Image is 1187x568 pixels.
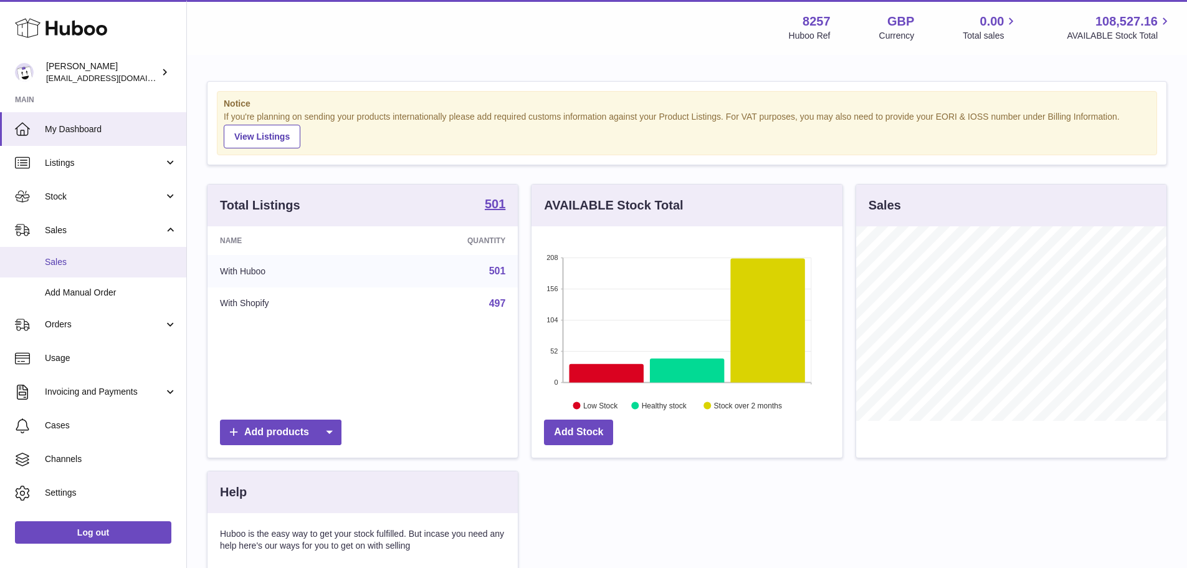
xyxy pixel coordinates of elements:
[963,30,1018,42] span: Total sales
[485,198,505,210] strong: 501
[1067,13,1172,42] a: 108,527.16 AVAILABLE Stock Total
[879,30,915,42] div: Currency
[546,316,558,324] text: 104
[583,401,618,410] text: Low Stock
[45,487,177,499] span: Settings
[546,254,558,261] text: 208
[551,347,558,355] text: 52
[46,73,183,83] span: [EMAIL_ADDRESS][DOMAIN_NAME]
[489,298,506,309] a: 497
[207,226,375,255] th: Name
[544,420,613,445] a: Add Stock
[15,63,34,82] img: internalAdmin-8257@internal.huboo.com
[789,30,831,42] div: Huboo Ref
[45,453,177,465] span: Channels
[45,123,177,135] span: My Dashboard
[714,401,782,410] text: Stock over 2 months
[1067,30,1172,42] span: AVAILABLE Stock Total
[375,226,518,255] th: Quantity
[45,157,164,169] span: Listings
[45,287,177,299] span: Add Manual Order
[15,521,171,544] a: Log out
[207,287,375,320] td: With Shopify
[544,197,683,214] h3: AVAILABLE Stock Total
[220,420,341,445] a: Add products
[207,255,375,287] td: With Huboo
[224,98,1150,110] strong: Notice
[555,378,558,386] text: 0
[46,60,158,84] div: [PERSON_NAME]
[220,484,247,501] h3: Help
[45,319,164,330] span: Orders
[224,125,300,148] a: View Listings
[485,198,505,213] a: 501
[45,224,164,236] span: Sales
[642,401,687,410] text: Healthy stock
[220,528,505,552] p: Huboo is the easy way to get your stock fulfilled. But incase you need any help here's our ways f...
[45,256,177,268] span: Sales
[489,266,506,276] a: 501
[1095,13,1158,30] span: 108,527.16
[45,191,164,203] span: Stock
[224,111,1150,148] div: If you're planning on sending your products internationally please add required customs informati...
[546,285,558,292] text: 156
[869,197,901,214] h3: Sales
[887,13,914,30] strong: GBP
[45,352,177,364] span: Usage
[803,13,831,30] strong: 8257
[45,420,177,431] span: Cases
[963,13,1018,42] a: 0.00 Total sales
[45,386,164,398] span: Invoicing and Payments
[220,197,300,214] h3: Total Listings
[980,13,1004,30] span: 0.00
